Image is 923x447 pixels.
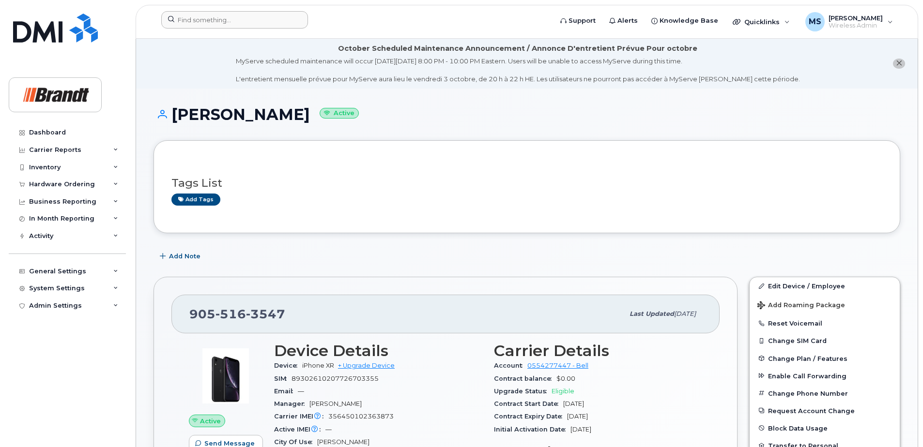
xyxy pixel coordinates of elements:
span: [DATE] [563,400,584,407]
div: October Scheduled Maintenance Announcement / Annonce D'entretient Prévue Pour octobre [338,44,697,54]
button: Add Note [154,248,209,265]
span: City Of Use [274,438,317,446]
span: Active [200,417,221,426]
span: 3547 [246,307,285,321]
h3: Carrier Details [494,342,702,359]
span: Account [494,362,527,369]
span: Device [274,362,302,369]
span: [PERSON_NAME] [317,438,369,446]
button: Enable Call Forwarding [750,367,900,385]
span: [PERSON_NAME] [309,400,362,407]
span: Change Plan / Features [768,355,847,362]
div: MyServe scheduled maintenance will occur [DATE][DATE] 8:00 PM - 10:00 PM Eastern. Users will be u... [236,57,800,84]
h1: [PERSON_NAME] [154,106,900,123]
button: Change SIM Card [750,332,900,349]
button: Change Plan / Features [750,350,900,367]
button: Request Account Change [750,402,900,419]
button: Add Roaming Package [750,295,900,314]
span: $0.00 [556,375,575,382]
span: 516 [215,307,246,321]
span: Last updated [630,310,674,317]
span: Add Note [169,252,200,261]
h3: Tags List [171,177,882,189]
span: — [298,387,304,395]
span: [DATE] [570,426,591,433]
span: 905 [189,307,285,321]
span: Email [274,387,298,395]
span: [DATE] [674,310,696,317]
button: Change Phone Number [750,385,900,402]
button: Reset Voicemail [750,314,900,332]
span: Eligible [552,387,574,395]
span: Manager [274,400,309,407]
a: 0554277447 - Bell [527,362,588,369]
span: Contract balance [494,375,556,382]
span: Initial Activation Date [494,426,570,433]
span: Contract Start Date [494,400,563,407]
a: Edit Device / Employee [750,277,900,295]
button: Block Data Usage [750,419,900,437]
a: + Upgrade Device [338,362,395,369]
span: [DATE] [567,413,588,420]
button: close notification [893,59,905,69]
small: Active [320,108,359,119]
a: Add tags [171,194,220,206]
span: SIM [274,375,292,382]
span: Upgrade Status [494,387,552,395]
span: 89302610207726703355 [292,375,379,382]
span: 356450102363873 [328,413,394,420]
span: Enable Call Forwarding [768,372,846,379]
span: Carrier IMEI [274,413,328,420]
span: Active IMEI [274,426,325,433]
span: iPhone XR [302,362,334,369]
span: Add Roaming Package [757,301,845,311]
span: — [325,426,332,433]
h3: Device Details [274,342,482,359]
img: image20231002-3703462-u8y6nc.jpeg [197,347,255,405]
span: Contract Expiry Date [494,413,567,420]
